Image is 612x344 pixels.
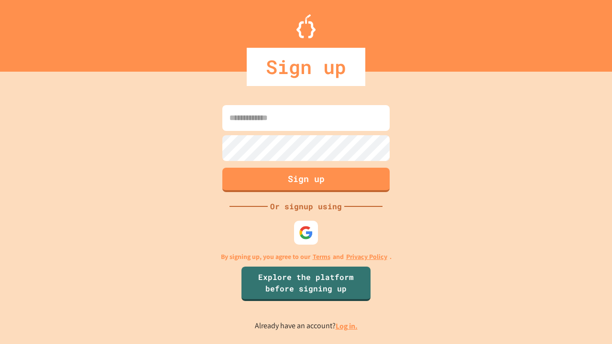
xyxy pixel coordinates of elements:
[268,201,344,212] div: Or signup using
[255,320,358,332] p: Already have an account?
[222,168,390,192] button: Sign up
[336,321,358,331] a: Log in.
[299,226,313,240] img: google-icon.svg
[221,252,392,262] p: By signing up, you agree to our and .
[346,252,387,262] a: Privacy Policy
[296,14,316,38] img: Logo.svg
[241,267,371,301] a: Explore the platform before signing up
[313,252,330,262] a: Terms
[247,48,365,86] div: Sign up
